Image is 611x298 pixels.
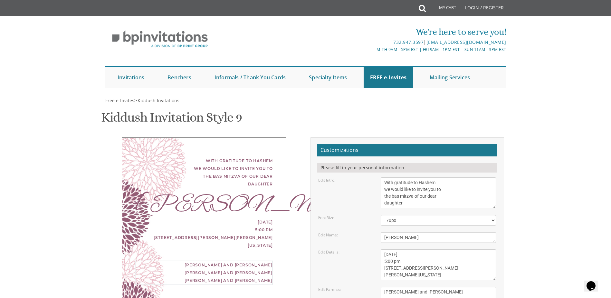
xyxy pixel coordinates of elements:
div: M-Th 9am - 5pm EST | Fri 9am - 1pm EST | Sun 11am - 3pm EST [239,46,506,53]
iframe: chat widget [584,272,605,292]
div: [PERSON_NAME] and [PERSON_NAME] [PERSON_NAME] and [PERSON_NAME] [PERSON_NAME] and [PERSON_NAME] [135,261,273,285]
a: Mailing Services [423,67,476,88]
label: Edit Name: [318,232,338,238]
a: Specialty Items [302,67,353,88]
span: > [134,97,179,104]
div: Please fill in your personal information. [317,163,497,173]
a: 732.947.3597 [393,39,424,45]
label: Font Size [318,215,334,220]
a: Benchers [161,67,198,88]
div: With gratitude to Hashem we would like to invite you to the bas mitzva of our dear daughter [135,157,273,188]
h1: Kiddush Invitation Style 9 [101,110,242,129]
a: Free e-Invites [105,97,134,104]
a: Invitations [111,67,151,88]
img: BP Invitation Loft [105,26,215,53]
div: We're here to serve you! [239,25,506,38]
a: [EMAIL_ADDRESS][DOMAIN_NAME] [426,39,506,45]
label: Edit Details: [318,249,339,255]
a: My Cart [425,1,461,17]
span: Kiddush Invitations [138,97,179,104]
label: Edit Intro: [318,177,335,183]
textarea: This Shabbos, Parshas Vayigash at our home [STREET_ADDRESS][US_STATE] [381,249,496,280]
textarea: [PERSON_NAME] [381,232,496,243]
div: [DATE] 5:00 pm [STREET_ADDRESS][PERSON_NAME][PERSON_NAME][US_STATE] [135,218,273,249]
textarea: With gratitude to Hashem we would like to invite you to the kiddush of our dear daughter/granddau... [381,177,496,208]
a: Informals / Thank You Cards [208,67,292,88]
div: | [239,38,506,46]
a: FREE e-Invites [364,67,413,88]
div: [PERSON_NAME] [135,201,273,209]
h2: Customizations [317,144,497,156]
a: Kiddush Invitations [137,97,179,104]
label: Edit Parents: [318,287,341,292]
